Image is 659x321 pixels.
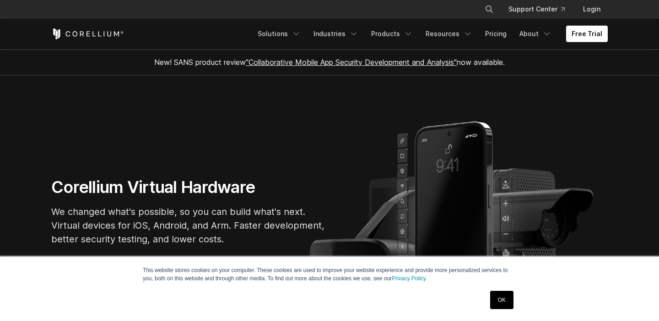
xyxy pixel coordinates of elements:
div: Navigation Menu [474,1,608,17]
a: Corellium Home [51,28,124,39]
a: Resources [420,26,478,42]
h1: Corellium Virtual Hardware [51,177,326,198]
a: OK [490,291,513,309]
a: Products [366,26,418,42]
a: Pricing [480,26,512,42]
a: Industries [308,26,364,42]
a: Free Trial [566,26,608,42]
span: New! SANS product review now available. [154,58,505,67]
a: Privacy Policy. [392,275,427,282]
a: Solutions [252,26,306,42]
a: Support Center [501,1,572,17]
p: We changed what's possible, so you can build what's next. Virtual devices for iOS, Android, and A... [51,205,326,246]
p: This website stores cookies on your computer. These cookies are used to improve your website expe... [143,266,516,283]
div: Navigation Menu [252,26,608,42]
a: Login [576,1,608,17]
button: Search [481,1,497,17]
a: About [514,26,557,42]
a: "Collaborative Mobile App Security Development and Analysis" [246,58,457,67]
